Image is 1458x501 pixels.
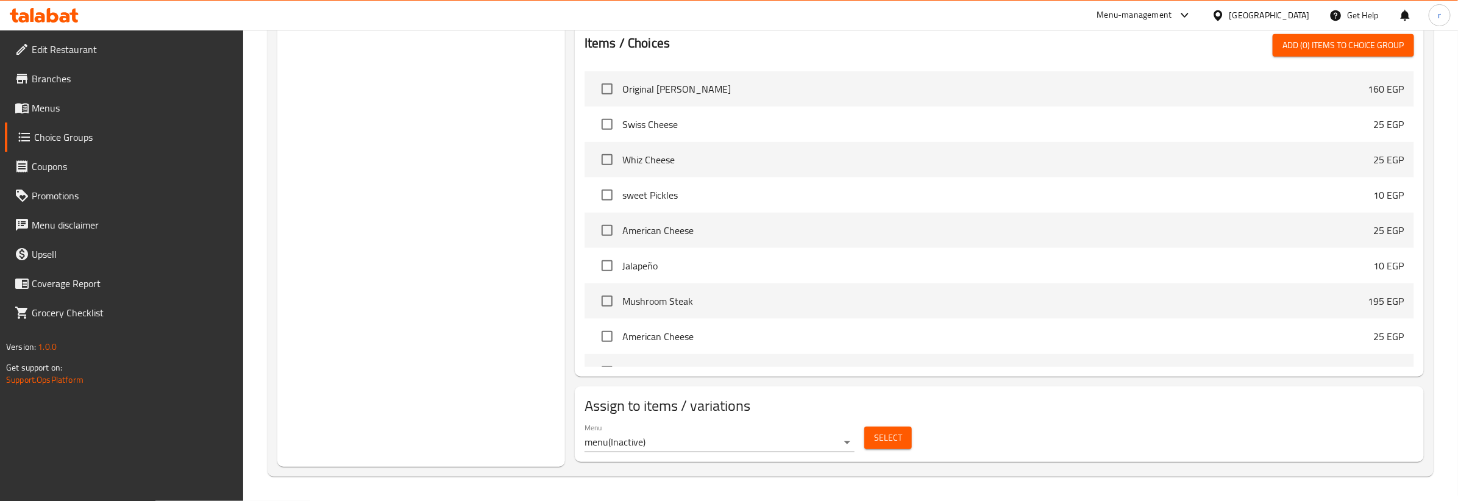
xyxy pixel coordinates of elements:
[5,210,243,240] a: Menu disclaimer
[1368,294,1404,308] p: 195 EGP
[1097,8,1172,23] div: Menu-management
[32,42,233,57] span: Edit Restaurant
[5,35,243,64] a: Edit Restaurant
[622,329,1374,344] span: American Cheese
[5,298,243,327] a: Grocery Checklist
[622,188,1374,202] span: sweet Pickles
[622,294,1368,308] span: Mushroom Steak
[1374,152,1404,167] p: 25 EGP
[622,258,1374,273] span: Jalapeño
[32,305,233,320] span: Grocery Checklist
[6,360,62,375] span: Get support on:
[1374,223,1404,238] p: 25 EGP
[622,364,1374,379] span: Sweet Pickles
[585,433,855,452] div: menu(Inactive)
[1273,34,1414,57] button: Add (0) items to choice group
[5,269,243,298] a: Coverage Report
[32,188,233,203] span: Promotions
[6,372,84,388] a: Support.OpsPlatform
[32,101,233,115] span: Menus
[594,324,620,349] span: Select choice
[32,159,233,174] span: Coupons
[594,288,620,314] span: Select choice
[32,218,233,232] span: Menu disclaimer
[594,76,620,102] span: Select choice
[622,82,1368,96] span: Original [PERSON_NAME]
[5,123,243,152] a: Choice Groups
[594,359,620,385] span: Select choice
[874,430,902,446] span: Select
[622,223,1374,238] span: American Cheese
[864,427,912,449] button: Select
[594,112,620,137] span: Select choice
[585,34,670,52] h2: Items / Choices
[594,147,620,172] span: Select choice
[594,218,620,243] span: Select choice
[594,182,620,208] span: Select choice
[585,396,1414,416] h2: Assign to items / variations
[6,339,36,355] span: Version:
[5,152,243,181] a: Coupons
[622,152,1374,167] span: Whiz Cheese
[1368,82,1404,96] p: 160 EGP
[34,130,233,144] span: Choice Groups
[32,276,233,291] span: Coverage Report
[585,424,602,432] label: Menu
[5,64,243,93] a: Branches
[38,339,57,355] span: 1.0.0
[5,240,243,269] a: Upsell
[594,253,620,279] span: Select choice
[5,93,243,123] a: Menus
[1374,364,1404,379] p: 10 EGP
[622,117,1374,132] span: Swiss Cheese
[1374,258,1404,273] p: 10 EGP
[32,247,233,261] span: Upsell
[1282,38,1404,53] span: Add (0) items to choice group
[1374,329,1404,344] p: 25 EGP
[32,71,233,86] span: Branches
[1438,9,1441,22] span: r
[5,181,243,210] a: Promotions
[1229,9,1310,22] div: [GEOGRAPHIC_DATA]
[1374,188,1404,202] p: 10 EGP
[1374,117,1404,132] p: 25 EGP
